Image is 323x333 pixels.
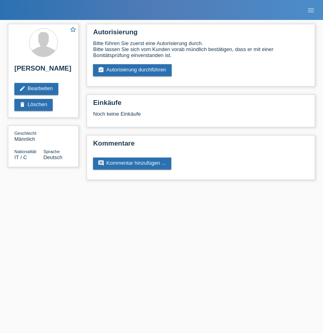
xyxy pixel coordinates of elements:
[19,85,26,92] i: edit
[93,28,309,40] h2: Autorisierung
[93,111,309,123] div: Noch keine Einkäufe
[307,6,315,14] i: menu
[19,101,26,108] i: delete
[14,131,36,136] span: Geschlecht
[14,130,44,142] div: Männlich
[93,140,309,152] h2: Kommentare
[14,99,53,111] a: deleteLöschen
[93,40,309,58] div: Bitte führen Sie zuerst eine Autorisierung durch. Bitte lassen Sie sich vom Kunden vorab mündlich...
[44,154,63,160] span: Deutsch
[14,149,36,154] span: Nationalität
[93,64,172,76] a: assignment_turned_inAutorisierung durchführen
[69,26,77,34] a: star_border
[303,8,319,12] a: menu
[14,154,27,160] span: Italien / C / 17.02.1984
[93,158,171,169] a: commentKommentar hinzufügen ...
[98,67,104,73] i: assignment_turned_in
[93,99,309,111] h2: Einkäufe
[69,26,77,33] i: star_border
[44,149,60,154] span: Sprache
[14,83,58,95] a: editBearbeiten
[14,65,72,77] h2: [PERSON_NAME]
[98,160,104,166] i: comment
